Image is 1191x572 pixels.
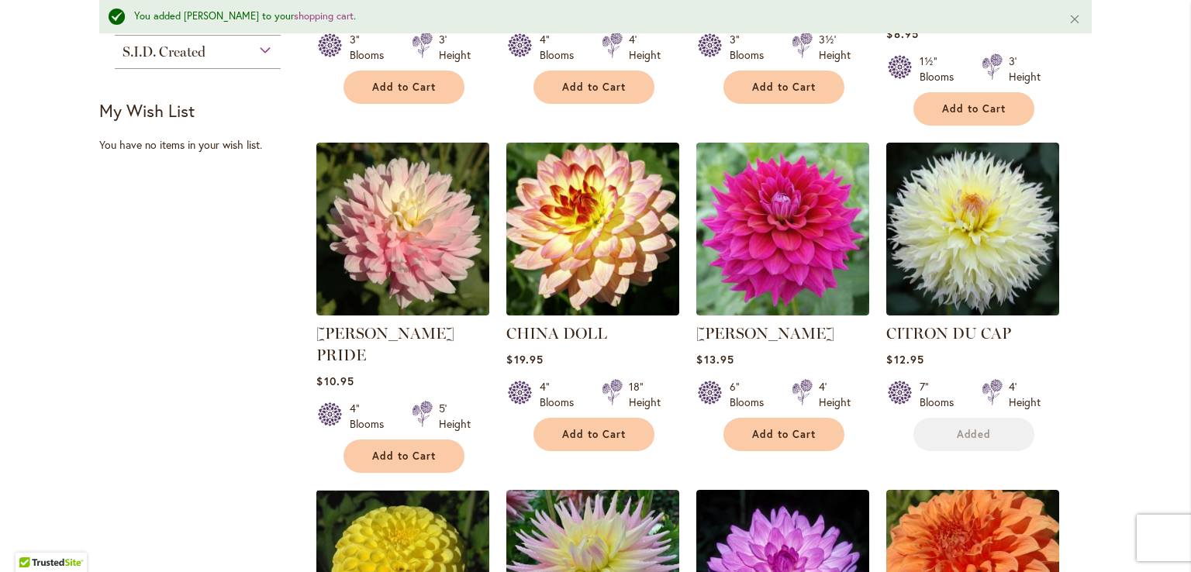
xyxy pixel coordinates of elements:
a: CHINA DOLL [506,324,607,343]
span: Add to Cart [372,81,436,94]
button: Add to Cart [343,71,464,104]
div: 5' Height [439,401,471,432]
span: Add to Cart [562,81,626,94]
div: 4" Blooms [540,32,583,63]
span: $13.95 [696,352,734,367]
button: Add to Cart [723,418,844,451]
strong: My Wish List [99,99,195,122]
button: Add to Cart [533,418,654,451]
iframe: Launch Accessibility Center [12,517,55,560]
span: Add to Cart [372,450,436,463]
span: $8.95 [886,26,918,41]
span: S.I.D. Created [123,43,205,60]
div: 4" Blooms [350,401,393,432]
a: CHINA DOLL [506,304,679,319]
span: $19.95 [506,352,543,367]
img: CHLOE JANAE [696,143,869,315]
a: CHILSON'S PRIDE [316,304,489,319]
img: CITRON DU CAP [886,143,1059,315]
button: Add to Cart [723,71,844,104]
img: CHILSON'S PRIDE [316,143,489,315]
a: shopping cart [294,9,354,22]
span: Add to Cart [942,102,1006,115]
div: 18" Height [629,379,661,410]
div: 3" Blooms [350,32,393,63]
div: 6" Blooms [730,379,773,410]
span: Add to Cart [562,428,626,441]
button: Add to Cart [913,92,1034,126]
span: Add to Cart [752,428,816,441]
a: [PERSON_NAME] [696,324,834,343]
div: You have no items in your wish list. [99,137,306,153]
div: 4" Blooms [540,379,583,410]
a: CITRON DU CAP [886,304,1059,319]
span: $10.95 [316,374,354,388]
div: 3' Height [439,32,471,63]
div: 3' Height [1009,53,1041,84]
span: Add to Cart [752,81,816,94]
div: 1½" Blooms [920,53,963,84]
div: 3½' Height [819,32,851,63]
div: 3" Blooms [730,32,773,63]
div: 4' Height [819,379,851,410]
a: CHLOE JANAE [696,304,869,319]
div: You added [PERSON_NAME] to your . [134,9,1045,24]
span: $12.95 [886,352,923,367]
a: [PERSON_NAME] PRIDE [316,324,454,364]
div: 4' Height [629,32,661,63]
div: 7" Blooms [920,379,963,410]
img: CHINA DOLL [506,143,679,315]
button: Add to Cart [343,439,464,473]
button: Add to Cart [533,71,654,104]
div: 4' Height [1009,379,1041,410]
a: CITRON DU CAP [886,324,1011,343]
